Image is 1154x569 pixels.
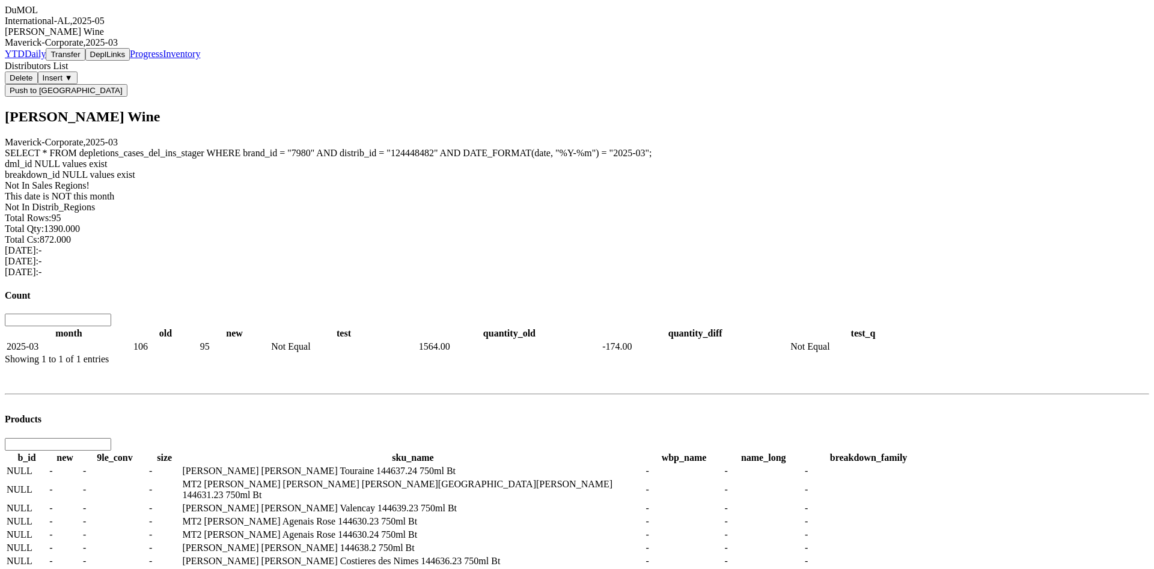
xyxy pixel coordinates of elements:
td: [PERSON_NAME] [PERSON_NAME] Touraine 144637.24 750ml Bt [182,465,644,477]
div: Maverick-Corporate , 2025 - 03 [5,137,1149,148]
td: - [148,542,181,554]
label: Click to copy query [5,148,652,158]
td: Not Equal [270,341,417,353]
h2: [PERSON_NAME] Wine [5,109,1149,125]
div: Total Cs: 872.000 [5,234,1149,245]
label: This date is NOT this month [5,191,114,201]
button: Push to [GEOGRAPHIC_DATA] [5,84,127,97]
th: test_q: activate to sort column ascending [790,327,936,339]
td: - [804,542,933,554]
td: - [148,465,181,477]
td: - [724,478,803,501]
td: - [804,529,933,541]
div: Total Rows: 95 [5,213,1149,224]
td: 95 [200,341,269,353]
td: - [646,502,723,514]
div: Showing 1 to 1 of 1 entries [5,354,1149,365]
a: YTD [5,49,25,59]
button: Delete [5,72,38,84]
td: - [646,516,723,528]
th: month: activate to sort column descending [6,327,132,339]
a: Daily [25,49,46,59]
td: - [148,529,181,541]
td: - [646,465,723,477]
label: Not In Sales Regions! [5,180,90,190]
th: new: activate to sort column ascending [200,327,269,339]
th: 9le_conv: activate to sort column ascending [82,452,147,464]
td: - [804,502,933,514]
td: [PERSON_NAME] [PERSON_NAME] 144638.2 750ml Bt [182,542,644,554]
span: NULL [7,516,32,526]
span: NULL [7,543,32,553]
td: - [646,555,723,567]
a: Progress [130,49,163,59]
td: - [724,465,803,477]
td: - [804,516,933,528]
span: NULL [7,556,32,566]
div: [PERSON_NAME] Wine [5,26,1149,37]
div: [DATE] : - [5,256,1149,267]
span: NULL [7,529,32,540]
th: quantity_diff: activate to sort column ascending [602,327,789,339]
a: Inventory [163,49,200,59]
td: - [49,529,81,541]
span: NULL [7,503,32,513]
td: - [49,555,81,567]
button: Transfer [46,48,85,61]
td: 2025-03 [6,341,132,353]
a: Distributors List [5,61,68,71]
label: dml_id NULL values exist [5,159,108,169]
td: MT2 [PERSON_NAME] Agenais Rose 144630.24 750ml Bt [182,529,644,541]
td: - [804,555,933,567]
td: - [49,465,81,477]
td: - [82,502,147,514]
th: breakdown_family: activate to sort column ascending [804,452,933,464]
div: DuMOL [5,5,1149,16]
td: - [724,529,803,541]
td: [PERSON_NAME] [PERSON_NAME] Valencay 144639.23 750ml Bt [182,502,644,514]
td: - [724,516,803,528]
span: NULL [7,466,32,476]
button: Insert ▼ [38,72,78,84]
th: new: activate to sort column ascending [49,452,81,464]
td: -174.00 [602,341,789,353]
th: quantity_old: activate to sort column ascending [418,327,600,339]
td: - [148,478,181,501]
td: - [148,555,181,567]
td: [PERSON_NAME] [PERSON_NAME] Costieres des Nimes 144636.23 750ml Bt [182,555,644,567]
td: - [82,465,147,477]
button: DeplLinks [85,48,130,61]
div: Total Qty: 1390.000 [5,224,1149,234]
td: 1564.00 [418,341,600,353]
div: [DATE] : - [5,245,1149,256]
td: - [724,542,803,554]
th: size: activate to sort column ascending [148,452,181,464]
h4: Count [5,290,1149,301]
td: Not Equal [790,341,936,353]
th: old: activate to sort column ascending [133,327,198,339]
td: - [646,529,723,541]
label: Not In Distrib_Regions [5,202,95,212]
td: - [49,542,81,554]
th: b_id: activate to sort column descending [6,452,47,464]
td: - [82,542,147,554]
td: - [804,478,933,501]
td: MT2 [PERSON_NAME] Agenais Rose 144630.23 750ml Bt [182,516,644,528]
td: - [646,542,723,554]
th: sku_name: activate to sort column ascending [182,452,644,464]
div: International-AL , 2025 - 05 [5,16,1149,26]
label: breakdown_id NULL values exist [5,169,135,180]
h4: Products [5,414,1149,425]
th: wbp_name: activate to sort column ascending [646,452,723,464]
td: - [82,555,147,567]
td: - [148,502,181,514]
td: - [724,502,803,514]
td: - [82,529,147,541]
td: - [148,516,181,528]
td: - [49,478,81,501]
td: MT2 [PERSON_NAME] [PERSON_NAME] [PERSON_NAME][GEOGRAPHIC_DATA][PERSON_NAME] 144631.23 750ml Bt [182,478,644,501]
td: - [82,478,147,501]
td: - [646,478,723,501]
td: 106 [133,341,198,353]
th: test: activate to sort column ascending [270,327,417,339]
